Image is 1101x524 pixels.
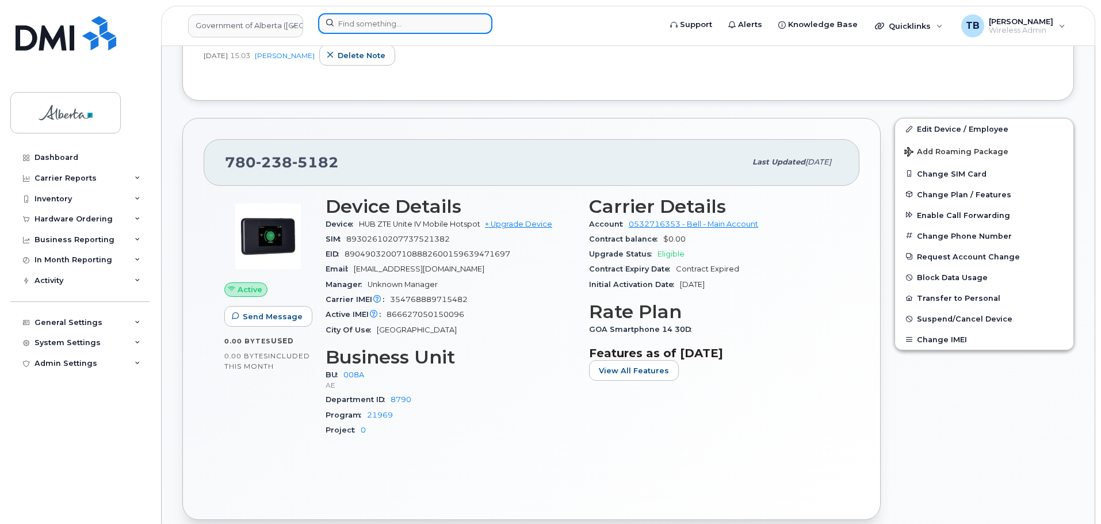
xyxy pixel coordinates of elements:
span: Project [326,426,361,434]
span: [DATE] [805,158,831,166]
span: Department ID [326,395,391,404]
div: Quicklinks [867,14,951,37]
span: [PERSON_NAME] [989,17,1053,26]
span: Program [326,411,367,419]
span: [GEOGRAPHIC_DATA] [377,326,457,334]
span: Active IMEI [326,310,387,319]
span: Delete note [338,50,385,61]
a: 21969 [367,411,393,419]
button: Enable Call Forwarding [895,205,1073,225]
button: Change Phone Number [895,225,1073,246]
span: Alerts [738,19,762,30]
span: 89049032007108882600159639471697 [345,250,510,258]
span: Suspend/Cancel Device [917,315,1012,323]
a: 8790 [391,395,411,404]
span: Unknown Manager [368,280,438,289]
span: $0.00 [663,235,686,243]
span: Eligible [657,250,685,258]
button: Change Plan / Features [895,184,1073,205]
span: Manager [326,280,368,289]
button: Suspend/Cancel Device [895,308,1073,329]
span: City Of Use [326,326,377,334]
span: Enable Call Forwarding [917,211,1010,219]
span: EID [326,250,345,258]
span: Device [326,220,359,228]
span: Wireless Admin [989,26,1053,35]
span: TB [966,19,980,33]
span: [DATE] [680,280,705,289]
span: Knowledge Base [788,19,858,30]
span: 780 [225,154,339,171]
span: Carrier IMEI [326,295,390,304]
h3: Features as of [DATE] [589,346,839,360]
span: Active [238,284,262,295]
a: Knowledge Base [770,13,866,36]
span: Support [680,19,712,30]
span: View All Features [599,365,669,376]
span: BU [326,370,343,379]
h3: Carrier Details [589,196,839,217]
div: Tami Betchuk [953,14,1073,37]
button: Delete note [319,45,395,66]
input: Find something... [318,13,492,34]
span: Initial Activation Date [589,280,680,289]
span: included this month [224,351,310,370]
img: image20231002-3703462-9mpqx.jpeg [234,202,303,271]
span: Add Roaming Package [904,147,1008,158]
a: Support [662,13,720,36]
button: Add Roaming Package [895,139,1073,163]
h3: Business Unit [326,347,575,368]
span: [EMAIL_ADDRESS][DOMAIN_NAME] [354,265,484,273]
span: SIM [326,235,346,243]
button: Block Data Usage [895,267,1073,288]
p: AE [326,380,575,390]
button: Transfer to Personal [895,288,1073,308]
a: + Upgrade Device [485,220,552,228]
button: Send Message [224,306,312,327]
h3: Rate Plan [589,301,839,322]
span: Contract Expired [676,265,739,273]
span: Upgrade Status [589,250,657,258]
span: Send Message [243,311,303,322]
h3: Device Details [326,196,575,217]
span: Change Plan / Features [917,190,1011,198]
button: Change IMEI [895,329,1073,350]
span: 15:03 [230,51,250,60]
span: used [271,336,294,345]
a: 008A [343,370,364,379]
span: Account [589,220,629,228]
span: 89302610207737521382 [346,235,450,243]
a: [PERSON_NAME] [255,51,315,60]
span: 866627050150096 [387,310,464,319]
a: Alerts [720,13,770,36]
span: GOA Smartphone 14 30D [589,325,697,334]
span: [DATE] [204,51,228,60]
span: Contract Expiry Date [589,265,676,273]
button: View All Features [589,360,679,381]
span: HUB ZTE Unite IV Mobile Hotspot [359,220,480,228]
span: 5182 [292,154,339,171]
span: 0.00 Bytes [224,337,271,345]
span: Email [326,265,354,273]
span: Contract balance [589,235,663,243]
a: Edit Device / Employee [895,118,1073,139]
span: 238 [256,154,292,171]
a: 0 [361,426,366,434]
span: 0.00 Bytes [224,352,268,360]
a: 0532716353 - Bell - Main Account [629,220,758,228]
button: Request Account Change [895,246,1073,267]
span: Last updated [752,158,805,166]
a: Government of Alberta (GOA) [188,14,303,37]
button: Change SIM Card [895,163,1073,184]
span: 354768889715482 [390,295,468,304]
span: Quicklinks [889,21,931,30]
